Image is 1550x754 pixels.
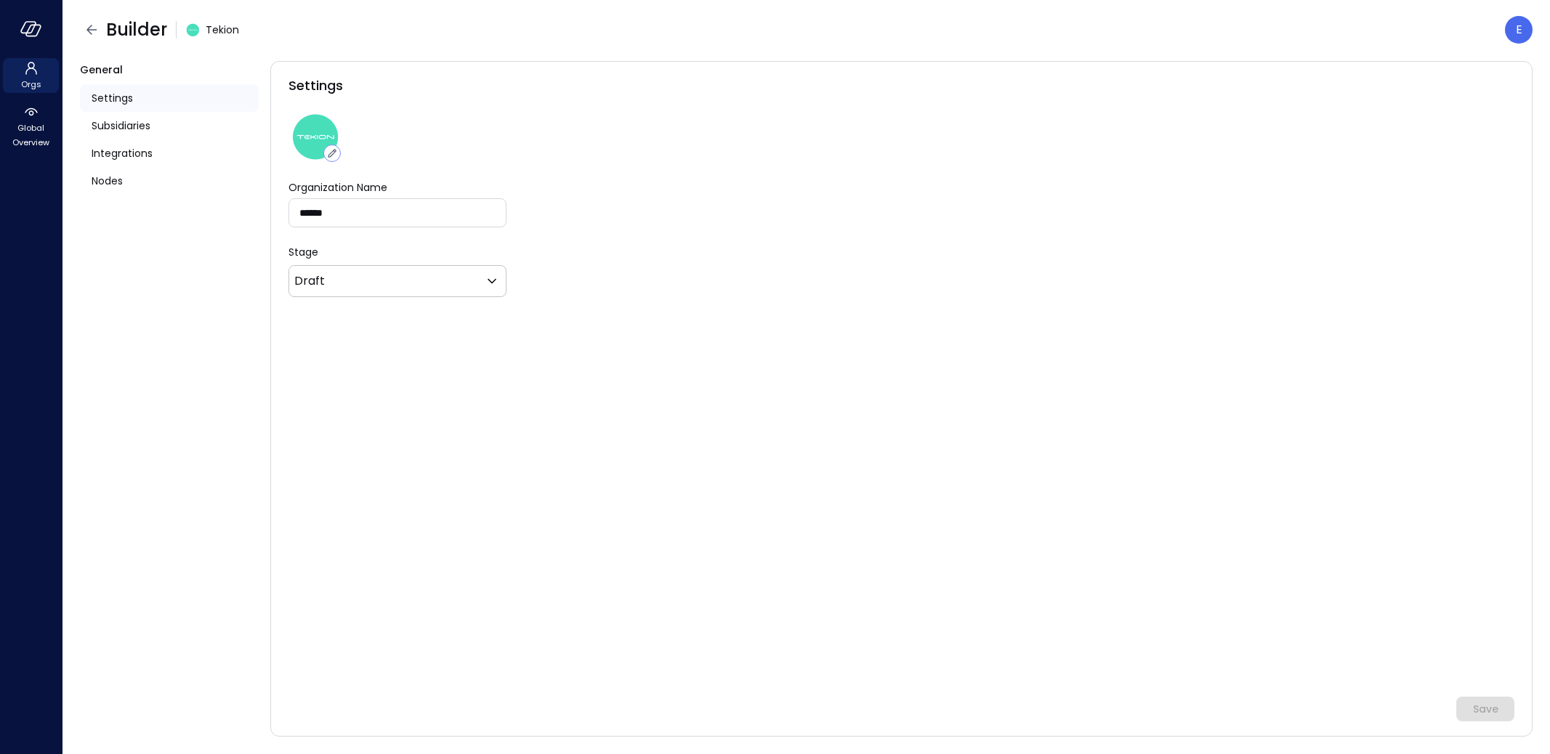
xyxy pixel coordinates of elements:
span: Nodes [92,173,123,189]
span: Global Overview [9,121,53,150]
span: Orgs [21,77,41,92]
p: E [1516,21,1522,38]
label: Organization Name [288,179,506,195]
span: Tekion [206,22,239,38]
div: Orgs [3,58,59,93]
img: dweq851rzgflucm4u1c8 [185,23,200,37]
p: Draft [294,272,325,290]
a: Nodes [80,167,259,195]
span: Subsidiaries [92,118,150,134]
span: General [80,62,123,77]
span: Builder [106,18,167,41]
img: dweq851rzgflucm4u1c8 [288,113,341,162]
a: Integrations [80,139,259,167]
span: Integrations [92,145,153,161]
div: Eleanor Yehudai [1505,16,1533,44]
div: Global Overview [3,102,59,151]
a: Settings [80,84,259,112]
p: Stage [288,245,1514,259]
span: Settings [92,90,133,106]
span: Settings [288,76,343,95]
a: Subsidiaries [80,112,259,139]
